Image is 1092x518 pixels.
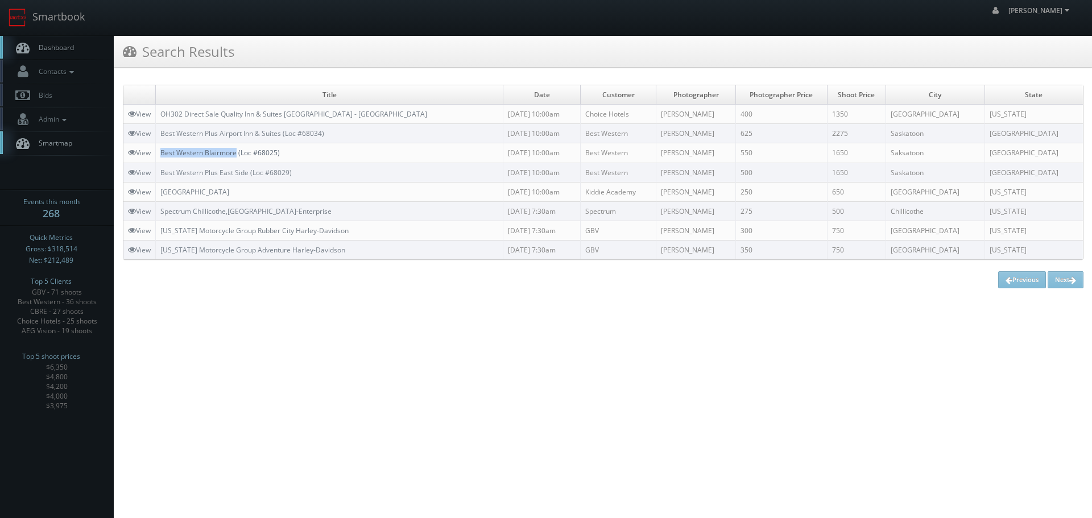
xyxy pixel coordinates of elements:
[886,241,985,260] td: [GEOGRAPHIC_DATA]
[985,105,1083,124] td: [US_STATE]
[503,124,581,143] td: [DATE] 10:00am
[33,43,74,52] span: Dashboard
[160,187,229,197] a: [GEOGRAPHIC_DATA]
[581,124,656,143] td: Best Western
[43,206,60,220] strong: 268
[128,129,151,138] a: View
[160,109,427,119] a: OH302 Direct Sale Quality Inn & Suites [GEOGRAPHIC_DATA] - [GEOGRAPHIC_DATA]
[886,124,985,143] td: Saskatoon
[581,182,656,201] td: Kiddie Academy
[29,255,73,266] span: Net: $212,489
[656,85,736,105] td: Photographer
[128,245,151,255] a: View
[30,232,73,243] span: Quick Metrics
[985,221,1083,240] td: [US_STATE]
[503,221,581,240] td: [DATE] 7:30am
[33,67,77,76] span: Contacts
[503,182,581,201] td: [DATE] 10:00am
[886,85,985,105] td: City
[1008,6,1073,15] span: [PERSON_NAME]
[26,243,77,255] span: Gross: $318,514
[503,85,581,105] td: Date
[581,221,656,240] td: GBV
[128,206,151,216] a: View
[985,241,1083,260] td: [US_STATE]
[160,129,324,138] a: Best Western Plus Airport Inn & Suites (Loc #68034)
[33,90,52,100] span: Bids
[827,105,886,124] td: 1350
[735,85,827,105] td: Photographer Price
[735,241,827,260] td: 350
[656,221,736,240] td: [PERSON_NAME]
[503,105,581,124] td: [DATE] 10:00am
[123,42,234,61] h3: Search Results
[656,105,736,124] td: [PERSON_NAME]
[985,124,1083,143] td: [GEOGRAPHIC_DATA]
[581,105,656,124] td: Choice Hotels
[656,143,736,163] td: [PERSON_NAME]
[827,182,886,201] td: 650
[656,163,736,182] td: [PERSON_NAME]
[827,85,886,105] td: Shoot Price
[160,226,349,235] a: [US_STATE] Motorcycle Group Rubber City Harley-Davidson
[128,226,151,235] a: View
[581,143,656,163] td: Best Western
[735,182,827,201] td: 250
[827,201,886,221] td: 500
[827,221,886,240] td: 750
[656,201,736,221] td: [PERSON_NAME]
[128,148,151,158] a: View
[886,105,985,124] td: [GEOGRAPHIC_DATA]
[985,85,1083,105] td: State
[503,201,581,221] td: [DATE] 7:30am
[503,241,581,260] td: [DATE] 7:30am
[656,124,736,143] td: [PERSON_NAME]
[886,221,985,240] td: [GEOGRAPHIC_DATA]
[23,196,80,208] span: Events this month
[656,182,736,201] td: [PERSON_NAME]
[827,241,886,260] td: 750
[735,163,827,182] td: 500
[503,163,581,182] td: [DATE] 10:00am
[735,143,827,163] td: 550
[581,201,656,221] td: Spectrum
[160,148,280,158] a: Best Western Blairmore (Loc #68025)
[886,201,985,221] td: Chillicothe
[735,124,827,143] td: 625
[22,351,80,362] span: Top 5 shoot prices
[827,163,886,182] td: 1650
[160,206,332,216] a: Spectrum Chillicothe,[GEOGRAPHIC_DATA]-Enterprise
[886,143,985,163] td: Saksatoon
[31,276,72,287] span: Top 5 Clients
[827,143,886,163] td: 1650
[985,201,1083,221] td: [US_STATE]
[827,124,886,143] td: 2275
[985,143,1083,163] td: [GEOGRAPHIC_DATA]
[128,187,151,197] a: View
[735,221,827,240] td: 300
[160,168,292,177] a: Best Western Plus East Side (Loc #68029)
[985,182,1083,201] td: [US_STATE]
[33,138,72,148] span: Smartmap
[160,245,345,255] a: [US_STATE] Motorcycle Group Adventure Harley-Davidson
[128,109,151,119] a: View
[735,201,827,221] td: 275
[581,163,656,182] td: Best Western
[128,168,151,177] a: View
[156,85,503,105] td: Title
[503,143,581,163] td: [DATE] 10:00am
[581,241,656,260] td: GBV
[886,163,985,182] td: Saskatoon
[33,114,69,124] span: Admin
[656,241,736,260] td: [PERSON_NAME]
[581,85,656,105] td: Customer
[9,9,27,27] img: smartbook-logo.png
[735,105,827,124] td: 400
[985,163,1083,182] td: [GEOGRAPHIC_DATA]
[886,182,985,201] td: [GEOGRAPHIC_DATA]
